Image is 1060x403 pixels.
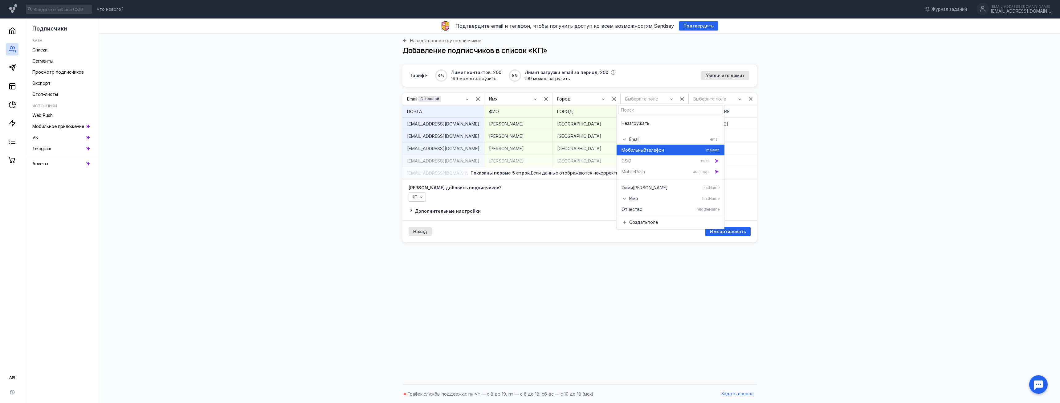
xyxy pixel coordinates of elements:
a: Просмотр подписчиков [30,67,94,77]
span: Увеличить лимит [706,73,745,78]
span: Имя [629,195,638,202]
span: Если данные отображаются некорректно, . [531,170,688,175]
span: Лимит контактов: 200 [451,69,501,76]
span: msisdn [706,147,720,153]
span: Задать вопрос [721,391,754,397]
div: [PERSON_NAME] [489,133,548,139]
button: Создатьполе [617,217,724,228]
a: Сегменты [30,56,94,66]
div: [PERSON_NAME] [489,146,548,152]
button: Незагружать [617,118,724,129]
span: Тариф F [410,72,428,79]
span: Добавление подписчиков в список «КП» [402,46,548,55]
div: [EMAIL_ADDRESS][DOMAIN_NAME] [407,133,479,139]
a: Назад к просмотру подписчиков [402,38,481,43]
a: Telegram [30,144,94,154]
div: [EMAIL_ADDRESS][DOMAIN_NAME] [991,9,1052,14]
span: Стоп-листы [32,92,58,97]
span: Имя [489,97,498,102]
button: Назад [409,227,432,236]
a: Списки [30,45,94,55]
button: Увеличить лимит [701,71,749,80]
button: Фами[PERSON_NAME]lastName [617,182,724,193]
span: [PERSON_NAME] [633,185,668,191]
span: Подтвердить [683,23,714,29]
button: Импортировать [705,227,751,236]
span: VK [32,135,38,140]
div: [EMAIL_ADDRESS][DOMAIN_NAME] [407,158,479,164]
button: Дополнительные настройки [409,208,481,214]
button: КП [409,192,426,202]
button: Город [554,94,608,104]
span: Telegram [32,146,51,151]
a: Анкеты [30,159,94,169]
span: Web Push [32,113,53,118]
span: Показаны первые 5 строк. [471,170,531,175]
button: Пол [617,215,724,225]
div: [GEOGRAPHIC_DATA] [557,158,616,164]
button: Emailemail [617,134,724,145]
span: Отчест [622,206,637,212]
span: 199 можно загрузить [451,76,501,82]
span: Дополнительные настройки [415,208,481,214]
span: Анкеты [32,161,48,166]
span: Назад к просмотру подписчиков [410,39,481,43]
span: Импортировать [710,229,746,234]
button: Задать вопрос [718,389,757,399]
span: Фами [622,185,633,191]
div: [GEOGRAPHIC_DATA] [557,133,616,139]
div: ПОЧТА [407,109,479,115]
div: [GEOGRAPHIC_DATA] [557,121,616,127]
span: Выберите поле [625,97,658,102]
div: [EMAIL_ADDRESS][DOMAIN_NAME] [991,5,1052,8]
input: Введите email или CSID [26,5,92,14]
a: Стоп-листы [30,89,94,99]
h5: База [32,38,42,43]
span: Лимит загрузки email за период: 200 [525,69,608,76]
span: Сегменты [32,58,53,64]
input: Поиск [618,105,723,114]
h5: Источники [32,104,57,108]
span: Основной [420,97,439,101]
span: Назад [413,229,427,234]
a: Журнал заданий [922,6,970,12]
button: ОтчествоmiddleName [617,204,724,215]
button: ИмяfirstName [617,193,724,204]
span: поле [648,219,658,225]
span: Подтвердите email и телефон, чтобы получить доступ ко всем возможностям Sendsay [455,23,674,29]
span: Мобильное приложение [32,124,84,129]
div: [PERSON_NAME] [489,158,548,164]
span: lastName [703,185,720,191]
span: Экспорт [32,80,51,86]
a: Web Push [30,110,94,120]
div: [EMAIL_ADDRESS][DOMAIN_NAME] [407,170,479,176]
span: Город [557,97,571,102]
span: middleName [697,206,720,212]
span: КП [412,195,418,200]
div: grid [617,116,724,215]
span: Просмотр подписчиков [32,69,84,75]
span: загружать [627,120,650,126]
span: телефон [646,147,664,153]
span: Email [407,97,417,102]
span: [PERSON_NAME] добавить подписчиков? [409,186,502,190]
span: 199 можно загрузить [525,76,616,82]
a: Мобильное приложение [30,121,94,131]
div: [EMAIL_ADDRESS][DOMAIN_NAME] [407,121,479,127]
div: ГОРОД [557,109,616,115]
button: Подтвердить [679,21,718,31]
button: Имя [486,94,540,104]
div: [EMAIL_ADDRESS][DOMAIN_NAME] [407,146,479,152]
span: Email [629,136,639,142]
span: Журнал заданий [932,6,967,12]
span: Выберите поле [693,97,726,102]
span: firstName [702,195,720,202]
button: EmailОсновной [404,94,472,104]
span: Мобильный [622,147,646,153]
a: Что нового? [94,7,127,11]
span: Создать [629,219,648,225]
button: Мобильныйтелефонmsisdn [617,145,724,155]
span: Подписчики [32,25,67,32]
div: [PERSON_NAME] [489,121,548,127]
span: Списки [32,47,47,52]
